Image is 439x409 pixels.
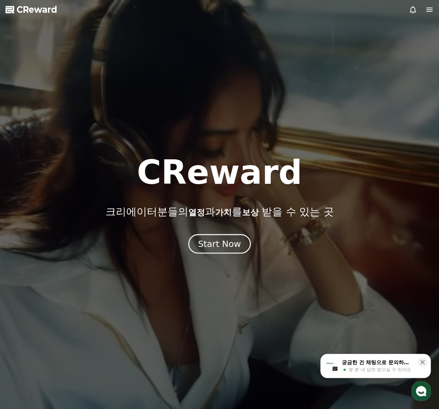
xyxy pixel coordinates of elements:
a: 홈 [2,219,46,236]
span: 홈 [22,229,26,235]
span: 열정 [188,208,204,217]
a: CReward [6,4,57,15]
span: 가치 [215,208,231,217]
a: 대화 [46,219,89,236]
p: 크리에이터분들의 과 를 받을 수 있는 곳 [105,206,333,218]
a: Start Now [190,241,249,248]
div: Start Now [198,238,241,250]
span: 설정 [107,229,115,235]
span: CReward [17,4,57,15]
a: 설정 [89,219,132,236]
span: 보상 [242,208,258,217]
h1: CReward [137,156,302,189]
span: 대화 [63,229,71,235]
button: Start Now [188,234,251,254]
